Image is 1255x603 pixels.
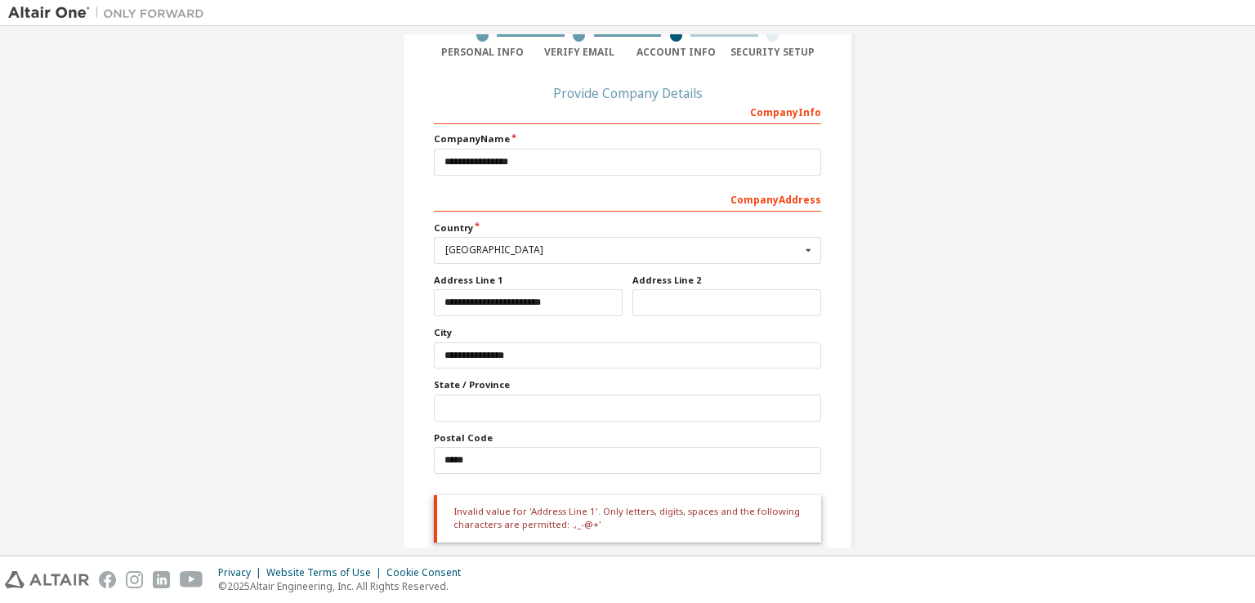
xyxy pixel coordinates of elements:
[434,326,821,339] label: City
[632,274,821,287] label: Address Line 2
[725,46,822,59] div: Security Setup
[386,566,471,579] div: Cookie Consent
[434,185,821,212] div: Company Address
[218,579,471,593] p: © 2025 Altair Engineering, Inc. All Rights Reserved.
[434,495,821,543] div: Invalid value for 'Address Line 1'. Only letters, digits, spaces and the following characters are...
[126,571,143,588] img: instagram.svg
[434,274,623,287] label: Address Line 1
[434,132,821,145] label: Company Name
[153,571,170,588] img: linkedin.svg
[434,88,821,98] div: Provide Company Details
[434,46,531,59] div: Personal Info
[99,571,116,588] img: facebook.svg
[627,46,725,59] div: Account Info
[180,571,203,588] img: youtube.svg
[434,221,821,234] label: Country
[434,98,821,124] div: Company Info
[445,245,801,255] div: [GEOGRAPHIC_DATA]
[434,378,821,391] label: State / Province
[8,5,212,21] img: Altair One
[5,571,89,588] img: altair_logo.svg
[434,431,821,444] label: Postal Code
[531,46,628,59] div: Verify Email
[266,566,386,579] div: Website Terms of Use
[218,566,266,579] div: Privacy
